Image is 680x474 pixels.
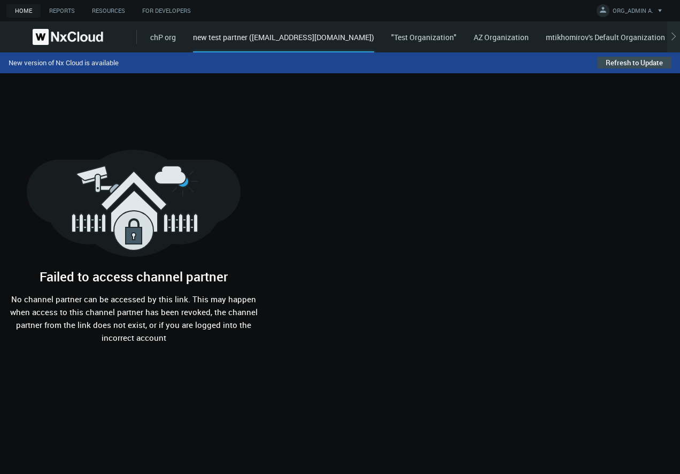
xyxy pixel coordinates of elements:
[391,32,457,42] a: "Test Organization"
[9,267,259,286] h2: Failed to access channel partner
[613,6,653,19] span: ORG_ADMIN A.
[9,58,406,67] div: New version of Nx Cloud is available
[134,4,199,18] a: For Developers
[597,57,671,68] button: Refresh to Update
[193,32,374,52] div: new test partner ([EMAIL_ADDRESS][DOMAIN_NAME])
[6,4,41,18] a: Home
[150,32,176,42] a: chP org
[9,293,259,344] div: No channel partner can be accessed by this link. This may happen when access to this channel part...
[33,29,103,45] img: Nx Cloud logo
[474,32,529,42] a: AZ Organization
[83,4,134,18] a: Resources
[41,4,83,18] a: Reports
[546,32,665,42] a: mtikhomirov's Default Organization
